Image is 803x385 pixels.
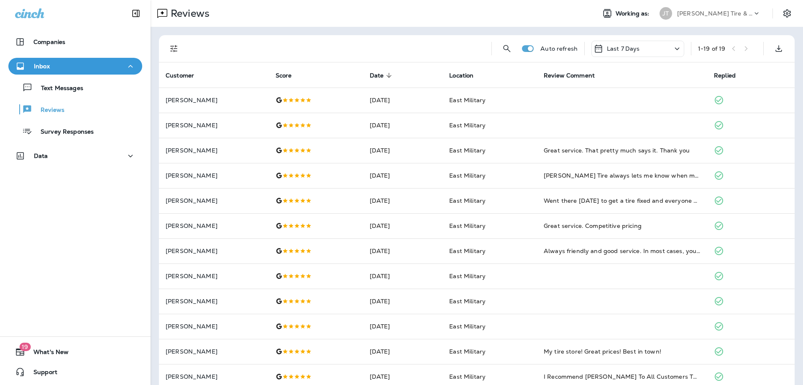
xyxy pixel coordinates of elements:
td: [DATE] [363,163,443,188]
span: East Military [449,222,486,230]
p: Auto refresh [540,45,578,52]
td: [DATE] [363,138,443,163]
button: Text Messages [8,79,142,96]
span: Score [276,72,292,79]
p: [PERSON_NAME] [166,348,262,355]
span: Replied [714,72,747,79]
p: [PERSON_NAME] [166,222,262,229]
div: JT [660,7,672,20]
td: [DATE] [363,88,443,113]
span: Date [370,72,384,79]
div: Jensen Tire always lets me know when my car is finished and the mechanics do great work! (especia... [544,171,701,180]
td: [DATE] [363,264,443,289]
button: Reviews [8,101,142,118]
button: Settings [780,6,795,21]
span: Working as: [616,10,651,17]
button: Data [8,147,142,164]
p: Last 7 Days [607,45,640,52]
p: Reviews [32,106,64,114]
p: [PERSON_NAME] Tire & Auto [677,10,752,17]
span: 19 [19,343,31,351]
span: East Military [449,348,486,355]
p: [PERSON_NAME] [166,323,262,330]
div: 1 - 19 of 19 [698,45,725,52]
td: [DATE] [363,238,443,264]
td: [DATE] [363,314,443,339]
div: Great service. That pretty much says it. Thank you [544,146,701,155]
span: East Military [449,147,486,154]
span: Date [370,72,395,79]
td: [DATE] [363,188,443,213]
button: Export as CSV [770,40,787,57]
button: Support [8,364,142,380]
button: Companies [8,34,142,50]
span: East Military [449,297,486,305]
button: Survey Responses [8,122,142,140]
span: Review Comment [544,72,606,79]
p: [PERSON_NAME] [166,273,262,279]
td: [DATE] [363,213,443,238]
button: Filters [166,40,182,57]
p: [PERSON_NAME] [166,147,262,154]
div: I Recommend Jensen To All Customers That I Talk To. [544,372,701,381]
span: What's New [25,349,69,359]
p: [PERSON_NAME] [166,172,262,179]
p: Data [34,152,48,159]
p: Reviews [167,7,210,20]
div: Great service. Competitive pricing [544,222,701,230]
button: Inbox [8,58,142,75]
span: East Military [449,197,486,204]
span: Customer [166,72,194,79]
span: Review Comment [544,72,595,79]
p: Survey Responses [32,128,94,136]
button: Search Reviews [499,40,515,57]
p: Text Messages [33,85,83,93]
span: East Military [449,323,486,330]
button: 19What's New [8,344,142,360]
p: [PERSON_NAME] [166,97,262,103]
span: Support [25,369,57,379]
span: Location [449,72,484,79]
div: Went there today to get a tire fixed and everyone was so nice, and we all made small talk. I’m go... [544,196,701,205]
p: [PERSON_NAME] [166,248,262,254]
span: East Military [449,247,486,255]
td: [DATE] [363,339,443,364]
p: Inbox [34,63,50,70]
span: East Military [449,96,486,104]
span: Score [276,72,303,79]
div: My tire store! Great prices! Best in town! [544,347,701,356]
td: [DATE] [363,289,443,314]
td: [DATE] [363,113,443,138]
span: Replied [714,72,736,79]
span: East Military [449,272,486,280]
p: [PERSON_NAME] [166,197,262,204]
span: East Military [449,121,486,129]
span: East Military [449,373,486,380]
button: Collapse Sidebar [124,5,148,22]
span: East Military [449,172,486,179]
span: Customer [166,72,205,79]
p: Companies [33,39,65,45]
p: [PERSON_NAME] [166,122,262,129]
p: [PERSON_NAME] [166,298,262,305]
span: Location [449,72,473,79]
p: [PERSON_NAME] [166,373,262,380]
div: Always friendly and good service. In most cases, you can get an appointment the same day or withi... [544,247,701,255]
